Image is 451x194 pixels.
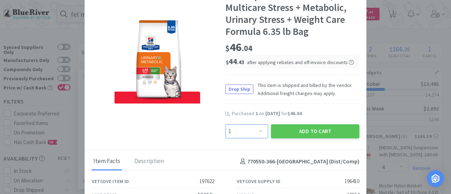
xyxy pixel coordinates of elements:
[253,81,359,97] span: This item is shipped and billed by the vendor. Additional freight charges may apply.
[237,157,359,166] h4: 770550-366 - [GEOGRAPHIC_DATA] (Dist/Comp)
[92,153,122,170] div: Item Facts
[247,59,354,65] span: after applying rebates and off-invoice discounts
[237,177,280,185] div: Vetcove Supply ID
[288,110,302,117] span: $46.04
[132,153,166,170] div: Description
[232,110,359,117] div: Purchased on for
[225,40,252,54] span: 46
[226,56,244,66] span: 44
[271,124,359,138] button: Add to Cart
[237,59,244,65] span: . 43
[226,59,229,65] span: $
[115,15,203,104] img: 339d6760e64b451e920bf5d80c2b16e8_196410.png
[427,170,444,187] div: Open Intercom Messenger
[255,110,258,117] span: 1
[199,177,214,186] div: 197622
[265,110,280,117] span: [DATE]
[226,85,253,94] span: Drop Ship
[92,177,129,185] div: Vetcove Item ID
[345,177,359,186] div: 196410
[225,43,230,53] span: $
[242,43,252,53] span: . 04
